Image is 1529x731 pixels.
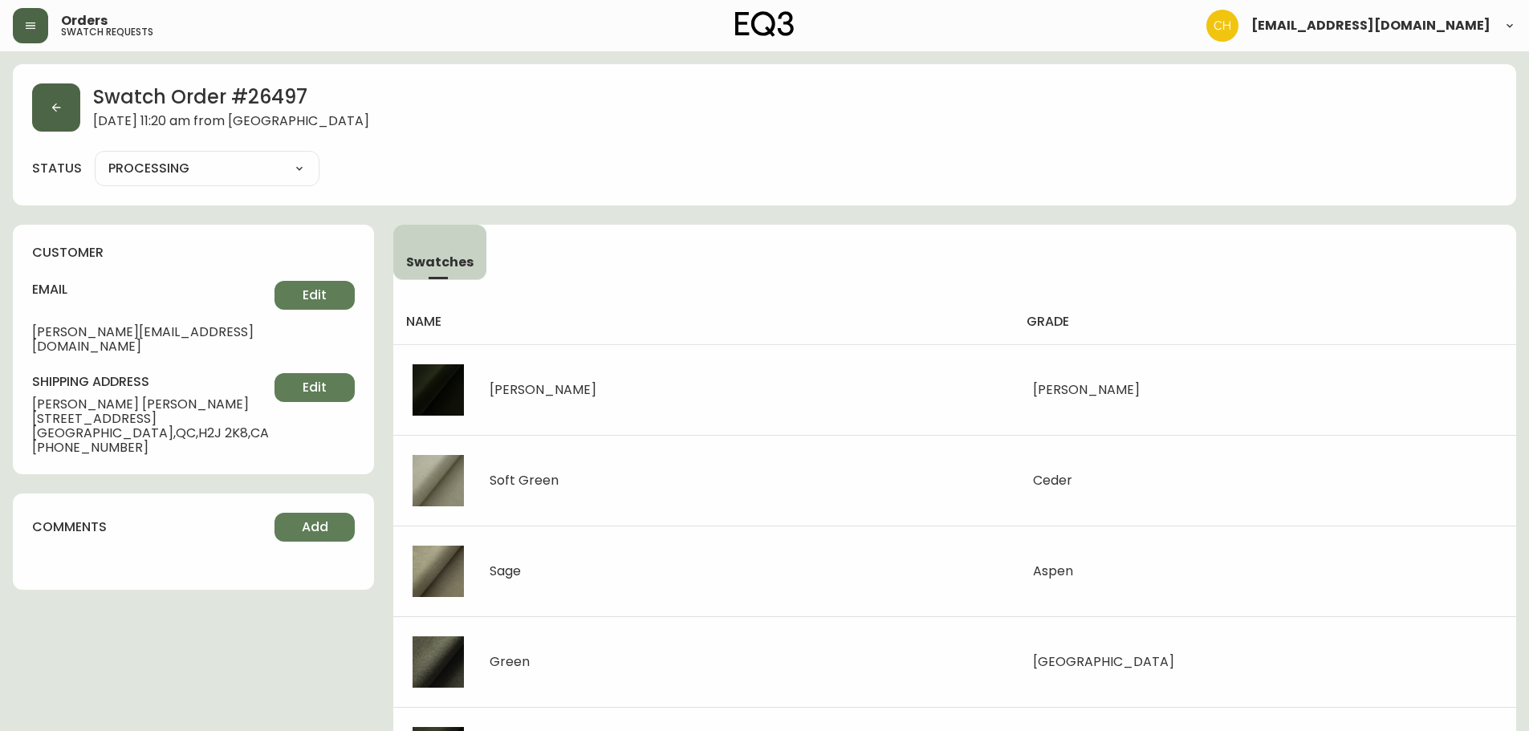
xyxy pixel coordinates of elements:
label: status [32,160,82,177]
h4: shipping address [32,373,274,391]
h4: grade [1027,313,1503,331]
button: Add [274,513,355,542]
span: [PERSON_NAME][EMAIL_ADDRESS][DOMAIN_NAME] [32,325,274,354]
div: Soft Green [490,473,559,488]
img: 0d992e83-cbbf-4a83-b278-319932155654.jpg-thumb.jpg [413,455,464,506]
img: 6288462cea190ebb98a2c2f3c744dd7e [1206,10,1238,42]
span: Swatches [406,254,474,270]
h5: swatch requests [61,27,153,37]
div: [PERSON_NAME] [490,383,596,397]
span: [GEOGRAPHIC_DATA] [1033,652,1174,671]
img: 3ad76806-227f-4bfd-8e96-d447ebe7fee8.jpg-thumb.jpg [413,636,464,688]
button: Edit [274,281,355,310]
span: Ceder [1033,471,1072,489]
img: 03dc693d-24cc-4028-be34-0a6af2915d4f.jpg-thumb.jpg [413,546,464,597]
h2: Swatch Order # 26497 [93,83,369,114]
h4: email [32,281,274,298]
div: Sage [490,564,521,579]
span: Orders [61,14,108,27]
img: logo [735,11,795,37]
span: [STREET_ADDRESS] [32,412,274,426]
span: [GEOGRAPHIC_DATA] , QC , H2J 2K8 , CA [32,426,274,441]
h4: customer [32,244,355,262]
h4: comments [32,518,107,536]
span: [PERSON_NAME] [1033,380,1140,399]
span: [EMAIL_ADDRESS][DOMAIN_NAME] [1251,19,1490,32]
span: Edit [303,286,327,304]
button: Edit [274,373,355,402]
span: Aspen [1033,562,1073,580]
span: [PERSON_NAME] [PERSON_NAME] [32,397,274,412]
img: fee8a3a7-2764-49e5-8929-95956e1a34ac.jpg-thumb.jpg [413,364,464,416]
span: [PHONE_NUMBER] [32,441,274,455]
div: Green [490,655,530,669]
span: [DATE] 11:20 am from [GEOGRAPHIC_DATA] [93,114,369,132]
span: Edit [303,379,327,396]
h4: name [406,313,1001,331]
span: Add [302,518,328,536]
